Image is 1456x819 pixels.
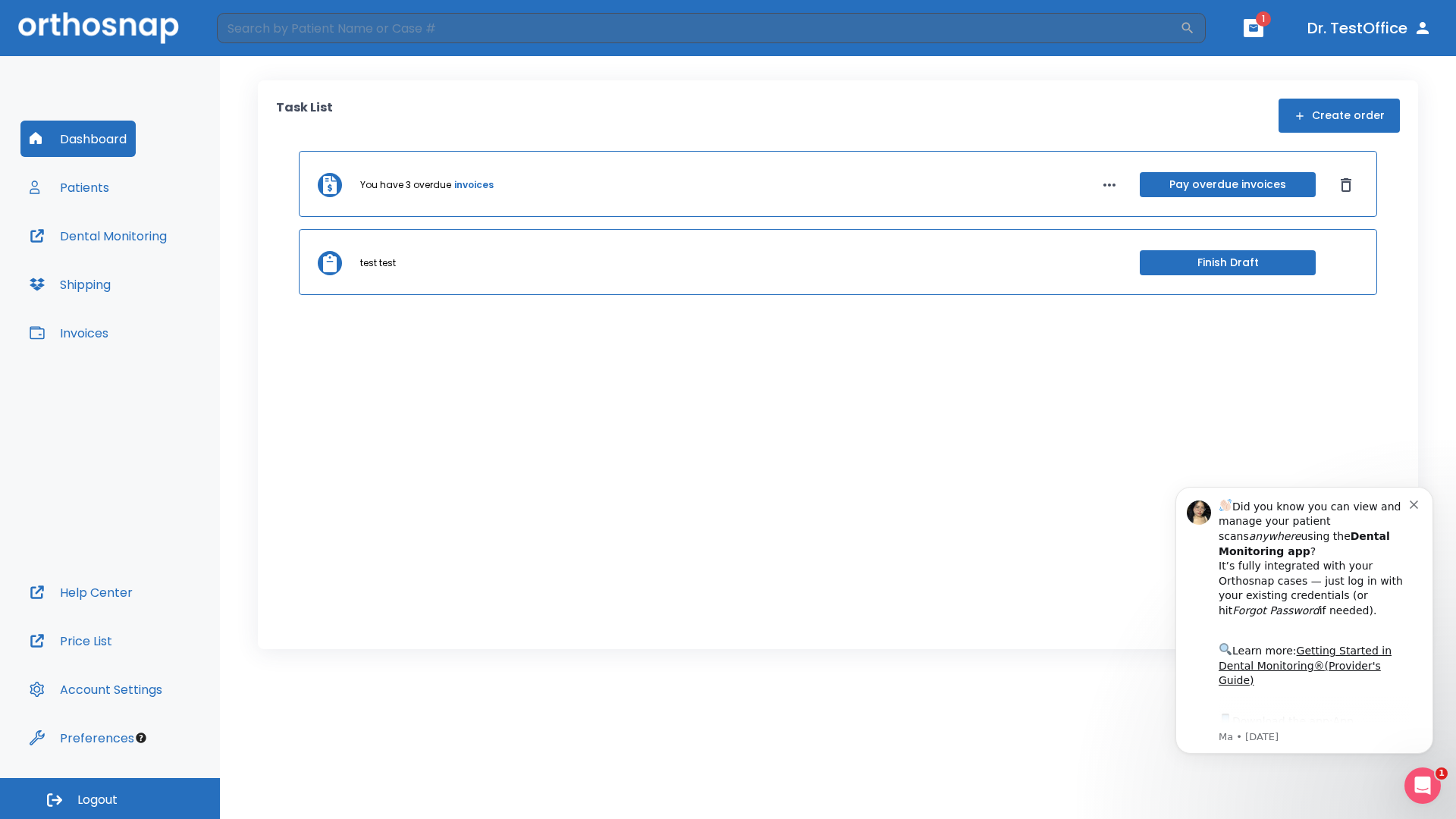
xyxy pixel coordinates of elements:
[66,247,257,325] div: Download the app: | ​ Let us know if you need help getting started!
[20,720,143,756] button: Preferences
[454,178,494,192] a: invoices
[1334,173,1358,197] button: Dismiss
[20,315,118,351] button: Invoices
[360,256,396,270] p: test test
[18,12,179,43] img: Orthosnap
[20,218,176,254] button: Dental Monitoring
[20,671,171,708] button: Account Settings
[1404,767,1441,804] iframe: Intercom live chat
[1256,11,1271,27] span: 1
[257,33,269,45] button: Dismiss notification
[1279,99,1400,133] button: Create order
[66,251,201,278] a: App Store
[20,169,118,206] button: Patients
[20,623,121,659] button: Price List
[66,266,257,280] p: Message from Ma, sent 1w ago
[276,99,333,133] p: Task List
[1436,767,1448,780] span: 1
[20,574,142,610] button: Help Center
[1301,14,1438,42] button: Dr. TestOffice
[1140,172,1316,197] button: Pay overdue invoices
[360,178,451,192] p: You have 3 overdue
[1153,464,1456,778] iframe: Intercom notifications message
[1140,250,1316,275] button: Finish Draft
[134,731,148,745] div: Tooltip anchor
[217,13,1180,43] input: Search by Patient Name or Case #
[20,266,120,303] button: Shipping
[20,121,136,157] button: Dashboard
[77,792,118,808] span: Logout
